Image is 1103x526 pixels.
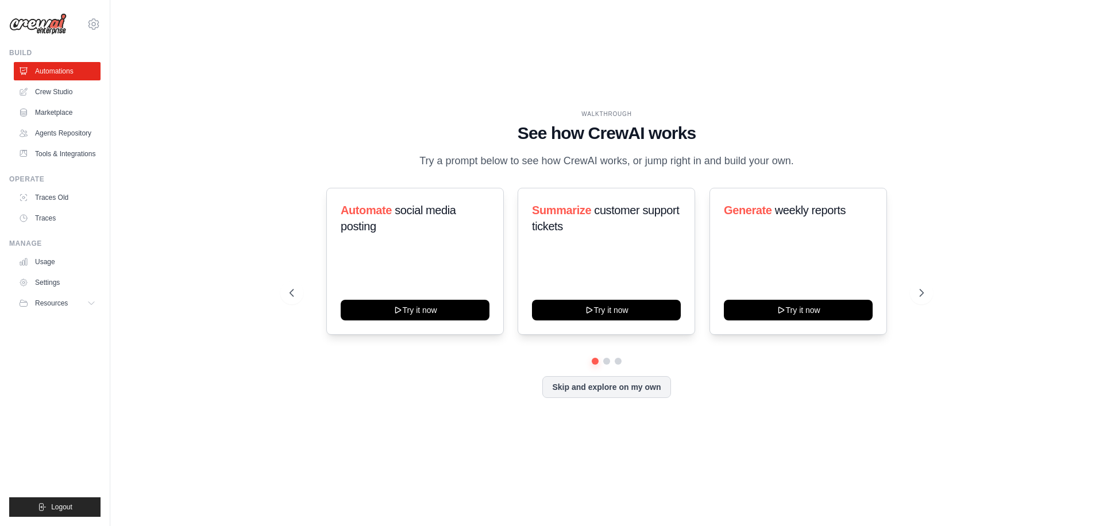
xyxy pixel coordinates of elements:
span: Automate [341,204,392,216]
a: Settings [14,273,101,292]
span: Resources [35,299,68,308]
span: weekly reports [774,204,845,216]
span: social media posting [341,204,456,233]
a: Crew Studio [14,83,101,101]
button: Logout [9,497,101,517]
span: Logout [51,502,72,512]
button: Try it now [341,300,489,320]
div: Manage [9,239,101,248]
span: customer support tickets [532,204,679,233]
p: Try a prompt below to see how CrewAI works, or jump right in and build your own. [414,153,800,169]
img: Logo [9,13,67,35]
a: Marketplace [14,103,101,122]
a: Automations [14,62,101,80]
button: Try it now [724,300,873,320]
a: Tools & Integrations [14,145,101,163]
a: Agents Repository [14,124,101,142]
div: Operate [9,175,101,184]
div: Build [9,48,101,57]
div: WALKTHROUGH [290,110,924,118]
button: Try it now [532,300,681,320]
a: Traces [14,209,101,227]
a: Traces Old [14,188,101,207]
a: Usage [14,253,101,271]
button: Skip and explore on my own [542,376,670,398]
button: Resources [14,294,101,312]
h1: See how CrewAI works [290,123,924,144]
span: Generate [724,204,772,216]
span: Summarize [532,204,591,216]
